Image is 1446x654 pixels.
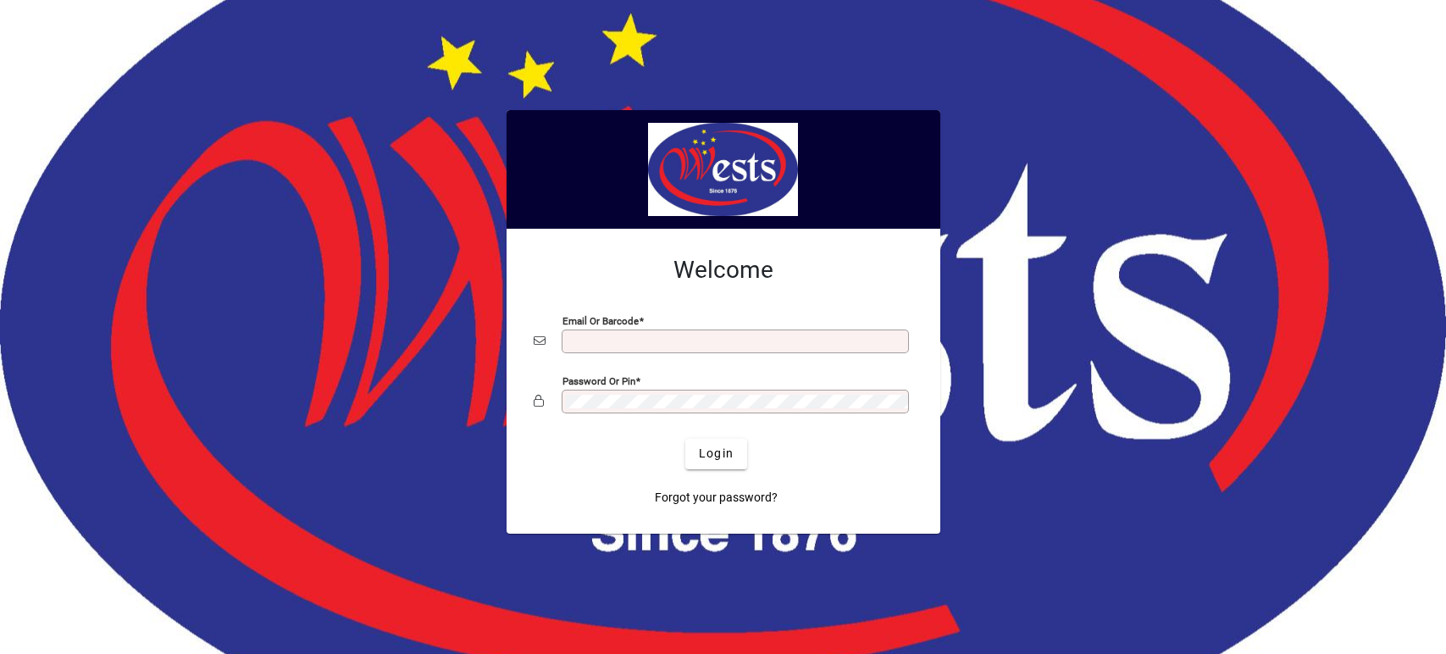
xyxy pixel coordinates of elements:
[655,489,778,507] span: Forgot your password?
[534,256,913,285] h2: Welcome
[562,374,635,386] mat-label: Password or Pin
[699,445,734,463] span: Login
[562,314,639,326] mat-label: Email or Barcode
[685,439,747,469] button: Login
[648,483,784,513] a: Forgot your password?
